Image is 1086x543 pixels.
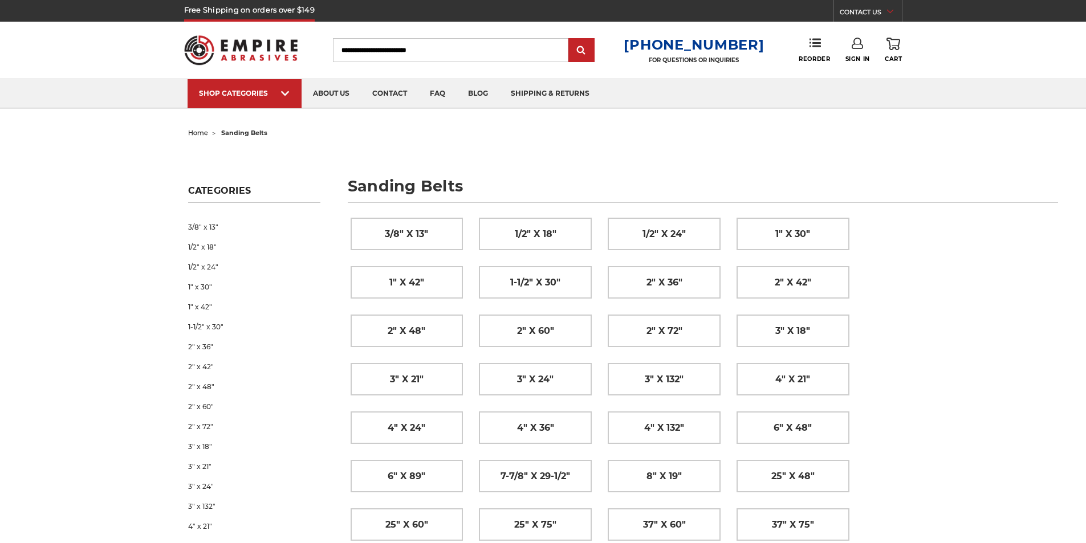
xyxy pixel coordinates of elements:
a: 8" x 19" [608,460,720,492]
a: 1" x 42" [351,267,463,298]
span: Cart [885,55,902,63]
a: 25" x 48" [737,460,849,492]
a: [PHONE_NUMBER] [624,36,764,53]
a: 3/8" x 13" [188,217,320,237]
span: 1-1/2" x 30" [510,273,560,292]
span: 1/2" x 24" [642,224,686,244]
a: Reorder [799,38,830,62]
span: 1/2" x 18" [515,224,556,244]
span: 3" x 21" [390,370,424,389]
a: 4" x 21" [737,364,849,395]
a: 2" x 48" [188,377,320,397]
a: about us [302,79,361,108]
a: 4" x 132" [608,412,720,443]
a: home [188,129,208,137]
span: 37" x 75" [772,515,814,534]
a: 1-1/2" x 30" [479,267,591,298]
a: 1" x 42" [188,297,320,317]
a: 3" x 24" [479,364,591,395]
img: Empire Abrasives [184,28,298,72]
h5: Categories [188,185,320,203]
a: 1/2" x 24" [608,218,720,250]
a: 2" x 36" [608,267,720,298]
span: 3" x 24" [517,370,554,389]
a: 37" x 60" [608,509,720,540]
div: SHOP CATEGORIES [199,89,290,97]
a: 2" x 48" [351,315,463,346]
h1: sanding belts [348,178,1058,203]
a: faq [418,79,457,108]
span: 25" x 75" [514,515,556,534]
a: 3" x 132" [608,364,720,395]
span: Sign In [845,55,870,63]
a: 2" x 60" [188,397,320,417]
span: 25" x 48" [771,467,815,486]
a: 2" x 60" [479,315,591,346]
a: 25" x 60" [351,509,463,540]
span: 4" x 36" [517,418,554,438]
a: 25" x 75" [479,509,591,540]
a: 6" x 89" [351,460,463,492]
p: FOR QUESTIONS OR INQUIRIES [624,56,764,64]
span: 3" x 18" [775,321,810,341]
a: 3" x 132" [188,496,320,516]
a: 2" x 36" [188,337,320,357]
span: 3/8" x 13" [385,224,428,244]
span: sanding belts [221,129,267,137]
a: 1/2" x 24" [188,257,320,277]
a: 1/2" x 18" [479,218,591,250]
span: 25" x 60" [385,515,428,534]
a: 1" x 30" [737,218,849,250]
a: 2" x 72" [608,315,720,346]
a: 1" x 30" [188,277,320,297]
span: 2" x 36" [646,273,682,292]
a: 3" x 18" [188,436,320,456]
a: Cart [885,38,902,63]
span: 8" x 19" [646,467,682,486]
span: 1" x 30" [775,224,810,244]
span: 4" x 21" [775,370,810,389]
span: 6" x 48" [774,418,812,438]
span: 4" x 24" [388,418,425,438]
span: 2" x 72" [646,321,682,341]
a: 3" x 21" [188,456,320,476]
a: 2" x 72" [188,417,320,436]
a: 3" x 24" [188,476,320,496]
span: 2" x 60" [517,321,554,341]
a: 3" x 21" [351,364,463,395]
a: contact [361,79,418,108]
span: 6" x 89" [388,467,425,486]
a: 4" x 21" [188,516,320,536]
a: blog [457,79,499,108]
a: 7-7/8" x 29-1/2" [479,460,591,492]
a: 4" x 36" [479,412,591,443]
a: shipping & returns [499,79,601,108]
a: 37" x 75" [737,509,849,540]
a: 4" x 24" [351,412,463,443]
span: 7-7/8" x 29-1/2" [501,467,570,486]
input: Submit [570,39,593,62]
span: 3" x 132" [645,370,684,389]
a: 3" x 18" [737,315,849,346]
span: Reorder [799,55,830,63]
a: 2" x 42" [188,357,320,377]
span: 2" x 48" [388,321,425,341]
a: CONTACT US [840,6,902,22]
span: 2" x 42" [775,273,811,292]
a: 2" x 42" [737,267,849,298]
a: 3/8" x 13" [351,218,463,250]
a: 6" x 48" [737,412,849,443]
a: 1/2" x 18" [188,237,320,257]
a: 1-1/2" x 30" [188,317,320,337]
span: 37" x 60" [643,515,686,534]
span: 1" x 42" [389,273,424,292]
span: 4" x 132" [644,418,684,438]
